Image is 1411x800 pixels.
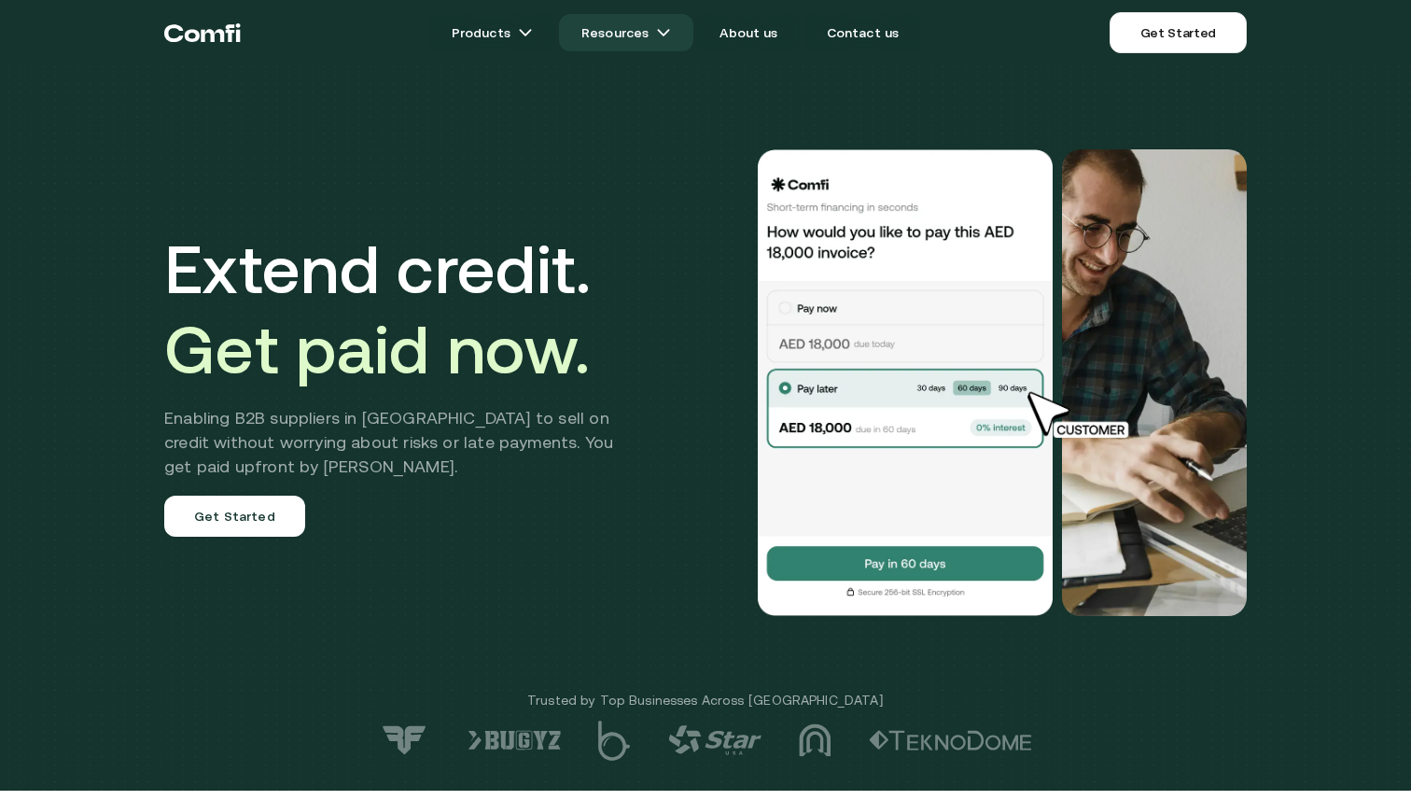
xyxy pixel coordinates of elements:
img: logo-7 [379,724,430,756]
img: Would you like to pay this AED 18,000.00 invoice? [1062,149,1247,616]
a: Contact us [804,14,922,51]
img: arrow icons [518,25,533,40]
img: arrow icons [656,25,671,40]
h2: Enabling B2B suppliers in [GEOGRAPHIC_DATA] to sell on credit without worrying about risks or lat... [164,406,641,479]
a: Resourcesarrow icons [559,14,693,51]
img: cursor [1013,389,1150,442]
a: Productsarrow icons [429,14,555,51]
img: logo-4 [668,725,761,755]
h1: Extend credit. [164,229,641,389]
img: logo-3 [799,723,831,757]
a: Return to the top of the Comfi home page [164,5,241,61]
a: About us [697,14,800,51]
img: Would you like to pay this AED 18,000.00 invoice? [756,149,1055,616]
span: Get paid now. [164,311,590,387]
img: logo-5 [598,721,631,761]
img: logo-6 [468,730,561,751]
a: Get Started [164,496,305,537]
a: Get Started [1110,12,1247,53]
img: logo-2 [869,730,1032,751]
